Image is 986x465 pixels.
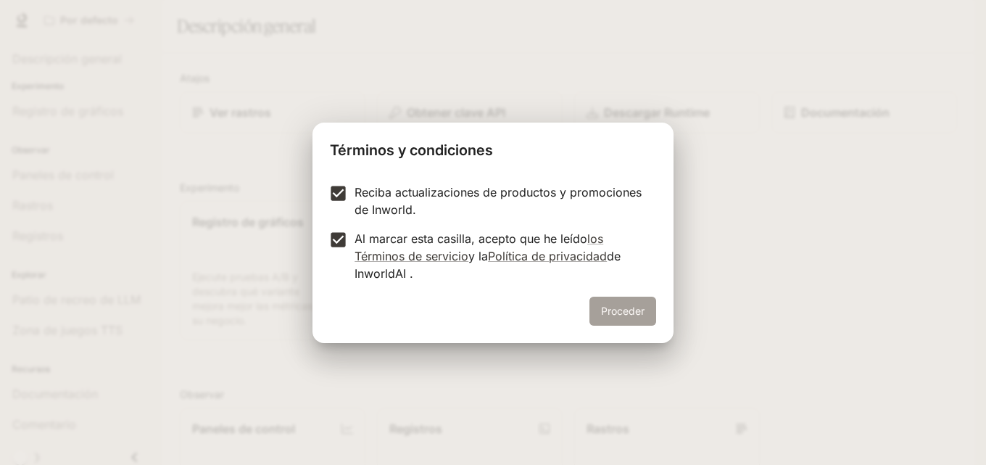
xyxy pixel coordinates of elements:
a: los Términos de servicio [355,231,603,263]
font: Al marcar esta casilla, acepto que he leído [355,231,587,246]
a: Política de privacidad [488,249,607,263]
font: de InworldAI . [355,249,621,281]
font: y la [468,249,488,263]
font: Proceder [601,305,645,317]
font: Términos y condiciones [330,141,493,159]
font: Reciba actualizaciones de productos y promociones de Inworld. [355,185,642,217]
button: Proceder [589,297,656,326]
